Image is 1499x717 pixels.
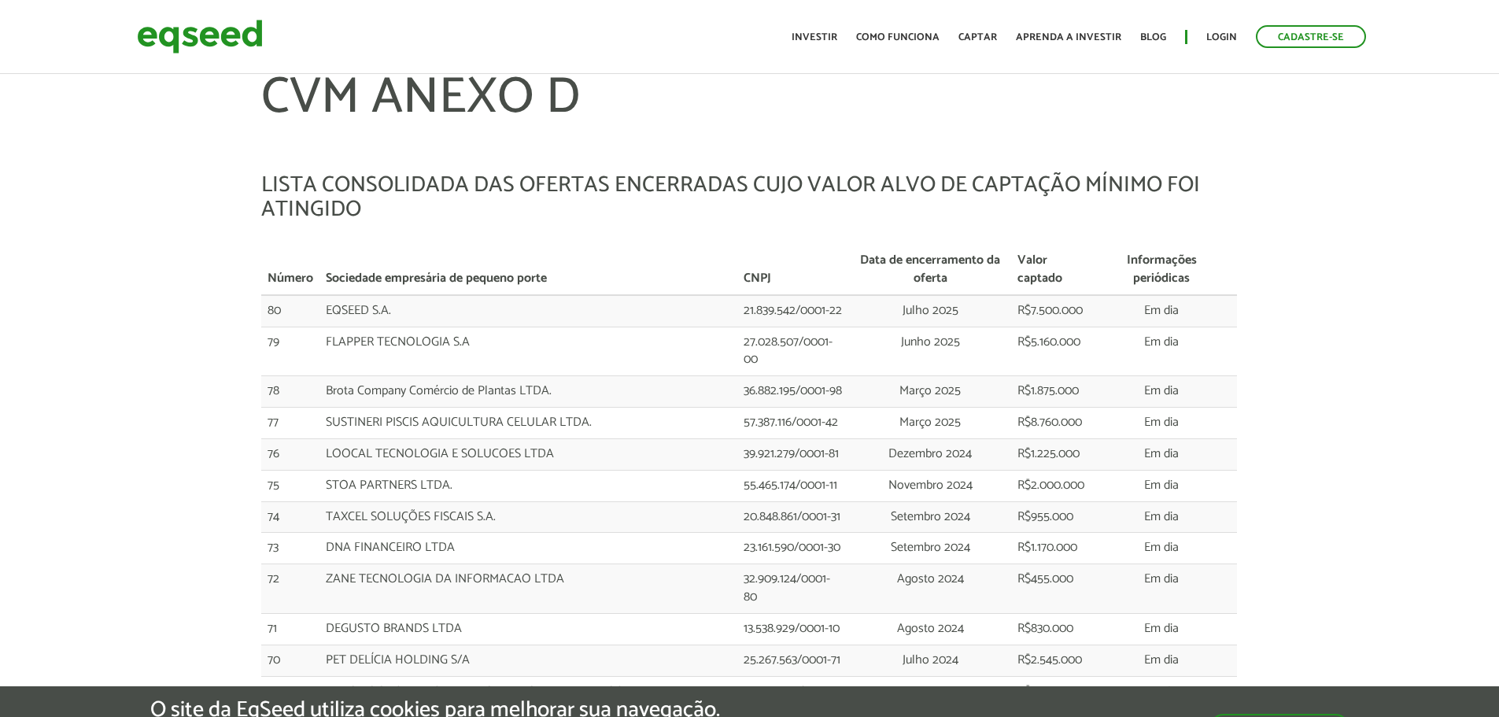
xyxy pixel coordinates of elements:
a: Investir [792,32,837,43]
td: 75 [261,470,319,501]
span: Março 2025 [899,412,961,433]
th: CNPJ [737,246,849,295]
span: Maio 2024 [903,681,958,702]
td: SUSTINERI PISCIS AQUICULTURA CELULAR LTDA. [319,408,737,439]
td: 36.882.195/0001-98 [737,376,849,408]
td: 72 [261,564,319,614]
td: R$2.000.000 [1011,470,1098,501]
span: Setembro 2024 [891,537,970,558]
td: 13.538.929/0001-10 [737,613,849,645]
td: Em dia [1099,613,1225,645]
td: STOA PARTNERS LTDA. [319,470,737,501]
td: 27.028.507/0001-00 [737,327,849,376]
span: Agosto 2024 [897,618,964,639]
td: DEGUSTO BRANDS LTDA [319,613,737,645]
a: Cadastre-se [1256,25,1366,48]
td: R$1.875.000 [1011,376,1098,408]
td: EQSEED S.A. [319,295,737,327]
span: Julho 2025 [903,300,958,321]
td: R$1.170.000 [1011,533,1098,564]
td: 20.848.861/0001-31 [737,501,849,533]
td: DNA FINANCEIRO LTDA [319,533,737,564]
th: Número [261,246,319,295]
td: 39.921.279/0001-81 [737,438,849,470]
td: Em dia [1099,376,1225,408]
td: R$7.500.000 [1011,295,1098,327]
h5: LISTA CONSOLIDADA DAS OFERTAS ENCERRADAS CUJO VALOR ALVO DE CAPTAÇÃO MÍNIMO FOI ATINGIDO [261,173,1237,222]
td: Em dia [1099,438,1225,470]
th: Sociedade empresária de pequeno porte [319,246,737,295]
span: Junho 2025 [901,331,960,353]
td: R$2.545.000 [1011,645,1098,676]
td: 71 [261,613,319,645]
td: R$955.000 [1011,501,1098,533]
td: 21.839.542/0001-22 [737,295,849,327]
td: TAXCEL SOLUÇÕES FISCAIS S.A. [319,501,737,533]
td: R$8.760.000 [1011,408,1098,439]
td: Em dia [1099,533,1225,564]
td: ZANE TECNOLOGIA DA INFORMACAO LTDA [319,564,737,614]
td: Em dia [1099,295,1225,327]
td: 70 [261,645,319,676]
img: EqSeed [137,16,263,57]
td: 74 [261,501,319,533]
td: 25.267.563/0001-71 [737,645,849,676]
a: Blog [1140,32,1166,43]
a: Aprenda a investir [1016,32,1121,43]
td: R$5.160.000 [1011,327,1098,376]
td: PET DELÍCIA HOLDING S/A [319,645,737,676]
a: Como funciona [856,32,940,43]
td: 73 [261,533,319,564]
span: Novembro 2024 [888,475,973,496]
td: Em dia [1099,645,1225,676]
span: Dezembro 2024 [888,443,972,464]
td: 23.161.590/0001-30 [737,533,849,564]
td: FLAPPER TECNOLOGIA S.A [319,327,737,376]
td: R$1.225.000 [1011,438,1098,470]
a: Captar [958,32,997,43]
td: 77 [261,408,319,439]
th: Informações periódicas [1099,246,1225,295]
td: Em dia [1099,327,1225,376]
td: 55.465.174/0001-11 [737,470,849,501]
h1: CVM ANEXO D [261,71,1237,173]
td: R$830.000 [1011,613,1098,645]
td: Em dia [1099,501,1225,533]
td: 78 [261,376,319,408]
td: Em dia [1099,564,1225,614]
td: Brota Company Comércio de Plantas LTDA. [319,376,737,408]
td: R$455.000 [1011,564,1098,614]
span: Março 2025 [899,380,961,401]
th: Data de encerramento da oferta [849,246,1011,295]
td: Em dia [1099,470,1225,501]
td: 79 [261,327,319,376]
td: 76 [261,438,319,470]
th: Valor captado [1011,246,1098,295]
td: 80 [261,295,319,327]
span: Julho 2024 [903,649,958,671]
td: Em dia [1099,408,1225,439]
a: Login [1206,32,1237,43]
span: Agosto 2024 [897,568,964,589]
td: LOOCAL TECNOLOGIA E SOLUCOES LTDA [319,438,737,470]
span: Setembro 2024 [891,506,970,527]
td: 57.387.116/0001-42 [737,408,849,439]
td: 32.909.124/0001-80 [737,564,849,614]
